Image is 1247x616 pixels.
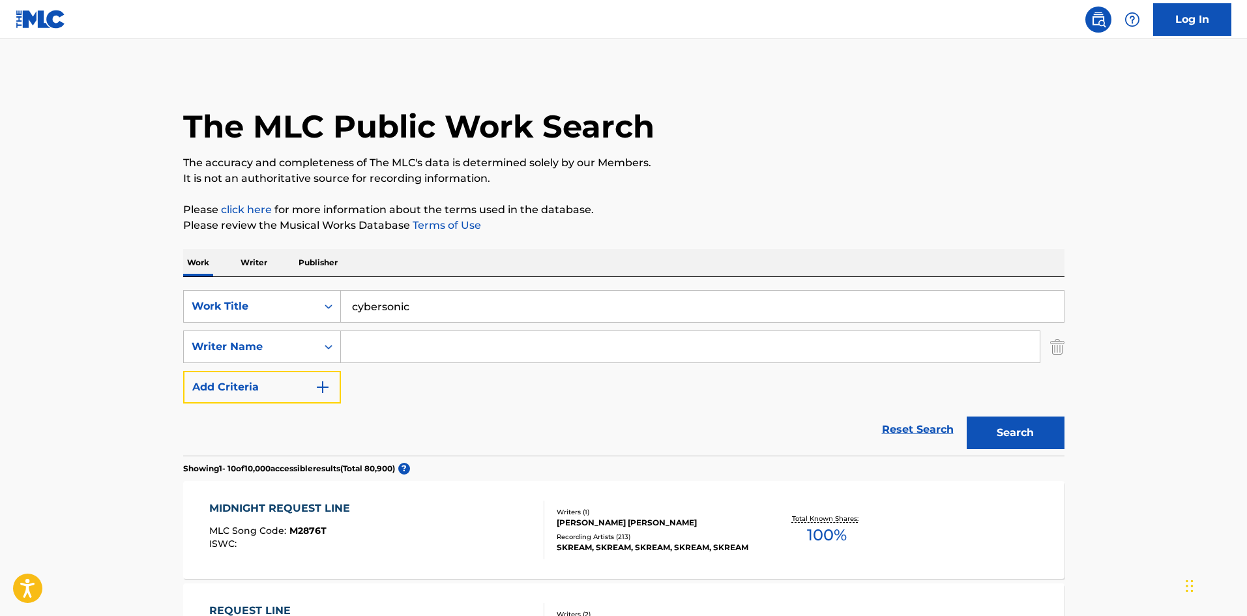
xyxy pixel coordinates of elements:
[183,107,654,146] h1: The MLC Public Work Search
[183,202,1064,218] p: Please for more information about the terms used in the database.
[183,155,1064,171] p: The accuracy and completeness of The MLC's data is determined solely by our Members.
[183,171,1064,186] p: It is not an authoritative source for recording information.
[183,463,395,475] p: Showing 1 - 10 of 10,000 accessible results (Total 80,900 )
[1153,3,1231,36] a: Log In
[183,371,341,403] button: Add Criteria
[209,501,357,516] div: MIDNIGHT REQUEST LINE
[398,463,410,475] span: ?
[967,417,1064,449] button: Search
[183,249,213,276] p: Work
[221,203,272,216] a: click here
[289,525,327,536] span: M2876T
[410,219,481,231] a: Terms of Use
[209,525,289,536] span: MLC Song Code :
[183,290,1064,456] form: Search Form
[315,379,330,395] img: 9d2ae6d4665cec9f34b9.svg
[557,517,754,529] div: [PERSON_NAME] [PERSON_NAME]
[192,339,309,355] div: Writer Name
[557,507,754,517] div: Writers ( 1 )
[807,523,847,547] span: 100 %
[1050,330,1064,363] img: Delete Criterion
[1119,7,1145,33] div: Help
[1085,7,1111,33] a: Public Search
[16,10,66,29] img: MLC Logo
[183,218,1064,233] p: Please review the Musical Works Database
[1124,12,1140,27] img: help
[192,299,309,314] div: Work Title
[875,415,960,444] a: Reset Search
[792,514,862,523] p: Total Known Shares:
[1186,566,1194,606] div: Drag
[295,249,342,276] p: Publisher
[183,481,1064,579] a: MIDNIGHT REQUEST LINEMLC Song Code:M2876TISWC:Writers (1)[PERSON_NAME] [PERSON_NAME]Recording Art...
[1091,12,1106,27] img: search
[557,532,754,542] div: Recording Artists ( 213 )
[237,249,271,276] p: Writer
[209,538,240,550] span: ISWC :
[1182,553,1247,616] iframe: Chat Widget
[557,542,754,553] div: SKREAM, SKREAM, SKREAM, SKREAM, SKREAM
